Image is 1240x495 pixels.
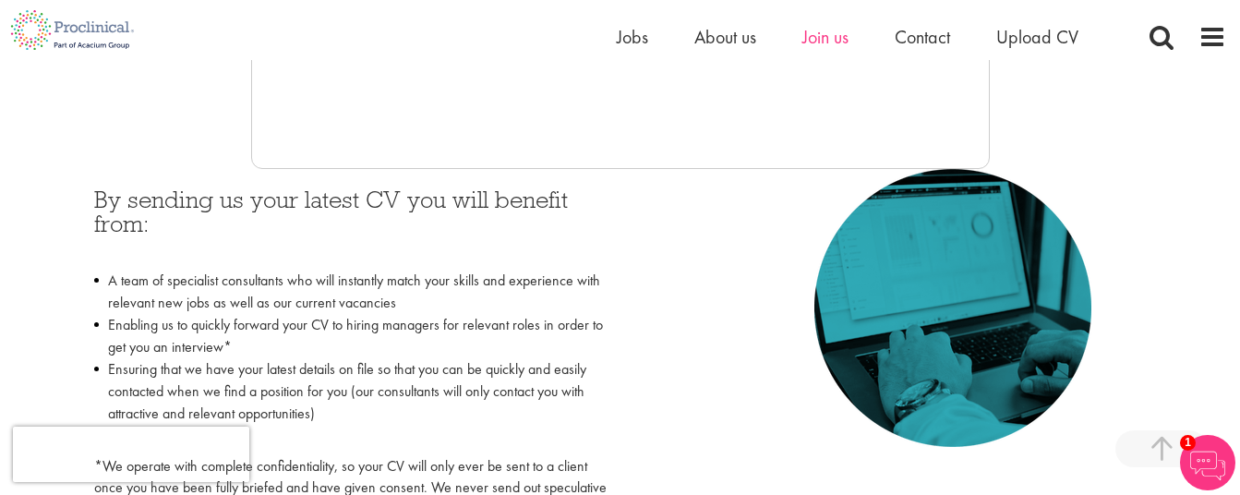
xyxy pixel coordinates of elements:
[1180,435,1196,451] span: 1
[694,25,756,49] a: About us
[94,270,607,314] li: A team of specialist consultants who will instantly match your skills and experience with relevan...
[895,25,950,49] a: Contact
[1180,435,1235,490] img: Chatbot
[94,314,607,358] li: Enabling us to quickly forward your CV to hiring managers for relevant roles in order to get you ...
[94,358,607,447] li: Ensuring that we have your latest details on file so that you can be quickly and easily contacted...
[996,25,1078,49] a: Upload CV
[802,25,849,49] a: Join us
[617,25,648,49] a: Jobs
[94,187,607,260] h3: By sending us your latest CV you will benefit from:
[13,427,249,482] iframe: reCAPTCHA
